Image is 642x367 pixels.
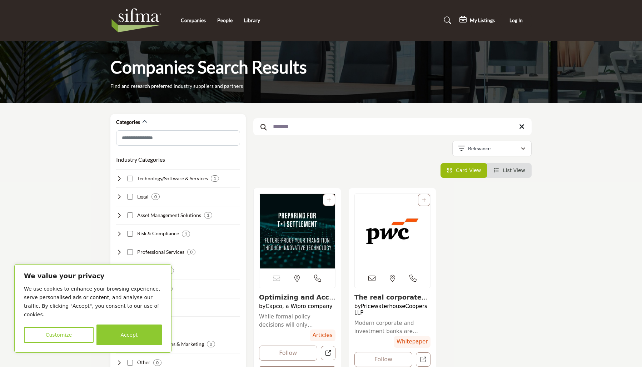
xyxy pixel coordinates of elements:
[156,360,159,365] b: 0
[354,319,431,335] a: Modern corporate and investment banks are tangled in a paradox: transformation programs are every...
[321,346,335,361] a: Open Resources
[259,346,317,361] button: Follow
[127,176,133,181] input: Select Technology/Software & Services checkbox
[422,197,426,203] a: Add To List For Resource
[259,313,335,329] a: While formal policy decisions will only materialize over the course of this year, it is already c...
[204,212,212,218] div: 1 Results For Asset Management Solutions
[137,230,179,237] h4: Risk & Compliance: Helping securities industry firms manage risk, ensure compliance, and prevent ...
[187,249,195,255] div: 0 Results For Professional Services
[354,352,413,367] button: Follow
[182,231,190,237] div: 1 Results For Risk & Compliance
[354,293,431,301] h3: The real corporate and investment bank cost challenge: the hidden economy
[181,17,206,23] a: Companies
[153,360,161,366] div: 0 Results For Other
[355,194,431,269] img: The real corporate and investment bank cost challenge: the hidden economy listing image
[259,194,335,269] a: View details about capco-a-wipro-company
[441,163,488,178] li: Card View
[127,194,133,200] input: Select Legal checkbox
[456,167,481,173] span: Card View
[127,360,133,366] input: Select Other checkbox
[354,303,431,316] h4: by
[314,275,321,282] i: Open Contact Info
[437,15,456,26] a: Search
[116,155,165,164] button: Industry Categories
[127,212,133,218] input: Select Asset Management Solutions checkbox
[151,193,160,200] div: 0 Results For Legal
[354,303,427,316] a: PricewaterhouseCoopers LLP
[14,264,171,353] div: We value your privacy
[110,56,307,78] h1: Companies Search Results
[214,176,216,181] b: 1
[110,6,166,35] img: Site Logo
[24,272,162,280] p: We value your privacy
[327,197,331,203] a: Add To List For Resource
[137,212,201,219] h4: Asset Management Solutions: Offering investment strategies, portfolio management, and performance...
[217,17,233,23] a: People
[96,325,162,345] button: Accept
[487,163,532,178] li: List View
[500,14,532,27] button: Log In
[207,213,209,218] b: 1
[259,303,335,310] h4: by
[509,17,523,23] span: Log In
[310,330,335,341] span: Articles
[24,327,94,343] button: Customize
[265,303,332,310] a: Capco, a Wipro company
[127,249,133,255] input: Select Professional Services checkbox
[259,293,335,309] a: View details about capco-a-wipro-company
[409,275,417,282] i: Open Contact Info
[354,293,428,309] a: View details about pricewaterhousecoopers-llp
[459,16,495,25] div: My Listings
[127,231,133,237] input: Select Risk & Compliance checkbox
[116,119,140,126] h2: Categories
[452,141,532,156] button: Relevance
[154,194,157,199] b: 0
[259,194,335,269] img: Optimizing and Accelerating Settlements: Future Proofing Your T+1 Journey listing image
[468,145,491,152] p: Relevance
[190,250,193,255] b: 0
[259,293,335,301] h3: Optimizing and Accelerating Settlements: Future Proofing Your T+1 Journey
[110,82,243,90] p: Find and research preferred industry suppliers and partners
[416,352,431,367] a: Open Resources
[470,17,495,24] h5: My Listings
[503,167,525,173] span: List View
[447,167,481,173] a: View Card
[244,17,260,23] a: Library
[207,341,215,347] div: 0 Results For Communications & Marketing
[24,285,162,319] p: We use cookies to enhance your browsing experience, serve personalised ads or content, and analys...
[355,194,431,269] a: View details about pricewaterhousecoopers-llp
[494,167,525,173] a: View List
[137,193,149,200] h4: Legal: Providing legal advice, compliance support, and litigation services to securities industry...
[137,359,150,366] h4: Other: Encompassing various other services and organizations supporting the securities industry e...
[394,336,431,348] span: Whitepaper
[253,118,532,135] input: Search Keyword
[137,175,208,182] h4: Technology/Software & Services: Developing and implementing technology solutions to support secur...
[210,342,212,347] b: 0
[211,175,219,182] div: 1 Results For Technology/Software & Services
[137,248,184,256] h4: Professional Services: Delivering staffing, training, and outsourcing services to support securit...
[185,231,187,236] b: 1
[116,130,240,146] input: Search Category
